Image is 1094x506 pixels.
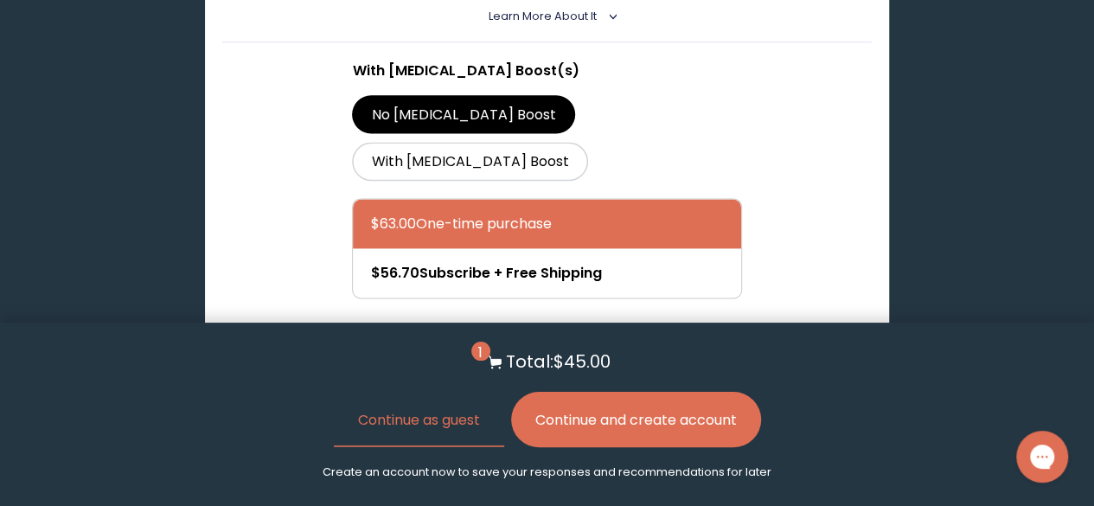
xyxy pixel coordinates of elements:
[489,9,597,23] span: Learn More About it
[323,464,771,480] p: Create an account now to save your responses and recommendations for later
[352,142,588,180] label: With [MEDICAL_DATA] Boost
[334,392,504,447] button: Continue as guest
[489,9,605,24] summary: Learn More About it <
[602,12,617,21] i: <
[471,342,490,361] span: 1
[1008,425,1077,489] iframe: Gorgias live chat messenger
[506,349,611,375] p: Total: $45.00
[511,392,761,447] button: Continue and create account
[352,60,741,81] p: With [MEDICAL_DATA] Boost(s)
[352,95,575,133] label: No [MEDICAL_DATA] Boost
